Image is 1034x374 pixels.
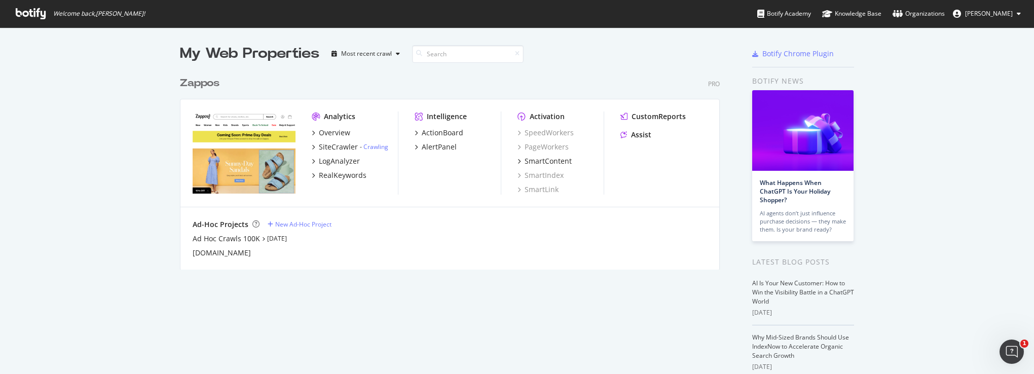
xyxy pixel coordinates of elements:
input: Search [412,45,524,63]
div: - [360,142,388,151]
a: Ad Hoc Crawls 100K [193,234,260,244]
iframe: Intercom live chat [1000,340,1024,364]
div: Most recent crawl [341,51,392,57]
a: LogAnalyzer [312,156,360,166]
div: CustomReports [632,111,686,122]
a: PageWorkers [518,142,569,152]
div: New Ad-Hoc Project [275,220,331,229]
div: My Web Properties [180,44,319,64]
div: LogAnalyzer [319,156,360,166]
div: Ad-Hoc Projects [193,219,248,230]
div: Knowledge Base [822,9,881,19]
a: AlertPanel [415,142,457,152]
div: Botify Chrome Plugin [762,49,834,59]
a: [DATE] [267,234,287,243]
a: Crawling [363,142,388,151]
div: Assist [631,130,651,140]
a: SiteCrawler- Crawling [312,142,388,152]
a: Botify Chrome Plugin [752,49,834,59]
div: Activation [530,111,565,122]
div: grid [180,64,728,270]
div: Organizations [893,9,945,19]
span: Robert Avila [965,9,1013,18]
div: Overview [319,128,350,138]
div: RealKeywords [319,170,366,180]
img: What Happens When ChatGPT Is Your Holiday Shopper? [752,90,854,171]
div: ActionBoard [422,128,463,138]
a: CustomReports [620,111,686,122]
button: Most recent crawl [327,46,404,62]
div: Botify news [752,76,854,87]
a: [DOMAIN_NAME] [193,248,251,258]
div: SmartContent [525,156,572,166]
a: SpeedWorkers [518,128,574,138]
div: AI agents don’t just influence purchase decisions — they make them. Is your brand ready? [760,209,846,234]
a: What Happens When ChatGPT Is Your Holiday Shopper? [760,178,830,204]
a: New Ad-Hoc Project [268,220,331,229]
div: Botify Academy [757,9,811,19]
a: RealKeywords [312,170,366,180]
div: Zappos [180,76,219,91]
a: Zappos [180,76,224,91]
a: SmartIndex [518,170,564,180]
a: Why Mid-Sized Brands Should Use IndexNow to Accelerate Organic Search Growth [752,333,849,360]
button: [PERSON_NAME] [945,6,1029,22]
a: Assist [620,130,651,140]
div: Analytics [324,111,355,122]
a: AI Is Your New Customer: How to Win the Visibility Battle in a ChatGPT World [752,279,854,306]
a: SmartContent [518,156,572,166]
div: Pro [708,80,720,88]
span: Welcome back, [PERSON_NAME] ! [53,10,145,18]
div: [DATE] [752,308,854,317]
a: SmartLink [518,184,559,195]
a: ActionBoard [415,128,463,138]
div: SiteCrawler [319,142,358,152]
img: zappos.com [193,111,296,194]
div: AlertPanel [422,142,457,152]
div: Intelligence [427,111,467,122]
span: 1 [1020,340,1028,348]
a: Overview [312,128,350,138]
div: [DATE] [752,362,854,371]
div: Latest Blog Posts [752,256,854,268]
